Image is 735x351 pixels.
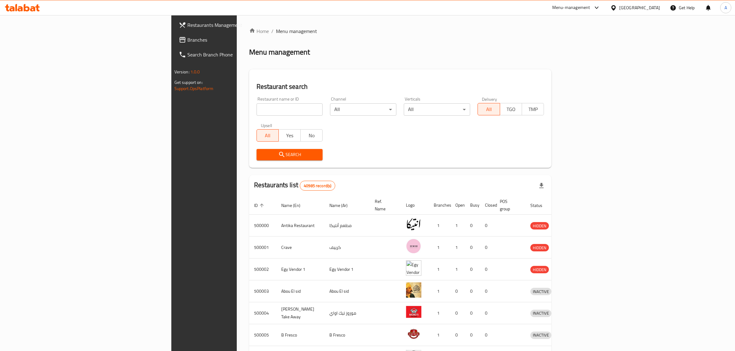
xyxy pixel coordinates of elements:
td: Abou El sid [276,280,324,302]
span: Name (En) [281,202,308,209]
span: All [259,131,276,140]
label: Upsell [261,123,272,127]
span: TGO [503,105,520,114]
span: POS group [500,198,518,213]
th: Logo [401,196,429,215]
td: Antika Restaurant [276,215,324,237]
span: TMP [524,105,541,114]
img: Egy Vendor 1 [406,260,421,276]
span: 40985 record(s) [300,183,335,189]
td: Egy Vendor 1 [276,258,324,280]
h2: Restaurants list [254,180,336,191]
td: 1 [429,215,450,237]
label: Delivery [482,97,497,101]
td: Egy Vendor 1 [324,258,370,280]
span: Menu management [276,27,317,35]
td: 0 [450,324,465,346]
span: All [480,105,497,114]
span: INACTIVE [530,288,551,295]
span: HIDDEN [530,244,549,251]
td: 0 [480,280,495,302]
div: Export file [534,178,549,193]
img: Antika Restaurant [406,217,421,232]
button: Search [257,149,323,160]
td: 1 [450,258,465,280]
span: A [725,4,727,11]
td: 0 [480,215,495,237]
span: Get support on: [174,78,203,86]
td: 0 [465,215,480,237]
img: Crave [406,238,421,254]
span: Branches [187,36,289,43]
td: 0 [480,302,495,324]
td: 1 [429,280,450,302]
div: All [330,103,396,116]
a: Restaurants Management [174,18,294,32]
span: Name (Ar) [329,202,356,209]
a: Branches [174,32,294,47]
nav: breadcrumb [249,27,552,35]
a: Search Branch Phone [174,47,294,62]
td: 0 [465,324,480,346]
td: 0 [450,302,465,324]
button: TGO [500,103,522,115]
td: كرييف [324,237,370,258]
th: Branches [429,196,450,215]
td: 1 [429,324,450,346]
td: 0 [480,324,495,346]
h2: Restaurant search [257,82,544,91]
span: ID [254,202,266,209]
td: [PERSON_NAME] Take Away [276,302,324,324]
td: 0 [450,280,465,302]
a: Support.OpsPlatform [174,85,214,93]
td: 0 [480,258,495,280]
td: موروز تيك اواي [324,302,370,324]
div: [GEOGRAPHIC_DATA] [619,4,660,11]
td: 1 [429,237,450,258]
td: 1 [429,302,450,324]
img: Abou El sid [406,282,421,298]
span: Search [261,151,318,159]
button: All [478,103,500,115]
td: 1 [429,258,450,280]
div: Menu-management [552,4,590,11]
td: B Fresco [324,324,370,346]
td: 0 [465,237,480,258]
img: Moro's Take Away [406,304,421,320]
th: Closed [480,196,495,215]
td: 1 [450,237,465,258]
td: مطعم أنتيكا [324,215,370,237]
td: 0 [465,280,480,302]
button: No [300,129,323,142]
span: No [303,131,320,140]
div: Total records count [300,181,335,191]
span: HIDDEN [530,266,549,273]
span: Ref. Name [375,198,394,213]
span: Version: [174,68,190,76]
th: Open [450,196,465,215]
div: All [404,103,470,116]
span: HIDDEN [530,222,549,229]
td: Abou El sid [324,280,370,302]
td: 0 [465,302,480,324]
td: 0 [465,258,480,280]
span: INACTIVE [530,332,551,339]
span: Yes [281,131,298,140]
span: Status [530,202,550,209]
button: Yes [278,129,301,142]
th: Busy [465,196,480,215]
span: Search Branch Phone [187,51,289,58]
input: Search for restaurant name or ID.. [257,103,323,116]
span: INACTIVE [530,310,551,317]
h2: Menu management [249,47,310,57]
td: 0 [480,237,495,258]
button: TMP [522,103,544,115]
img: B Fresco [406,326,421,341]
td: 1 [450,215,465,237]
span: 1.0.0 [190,68,200,76]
